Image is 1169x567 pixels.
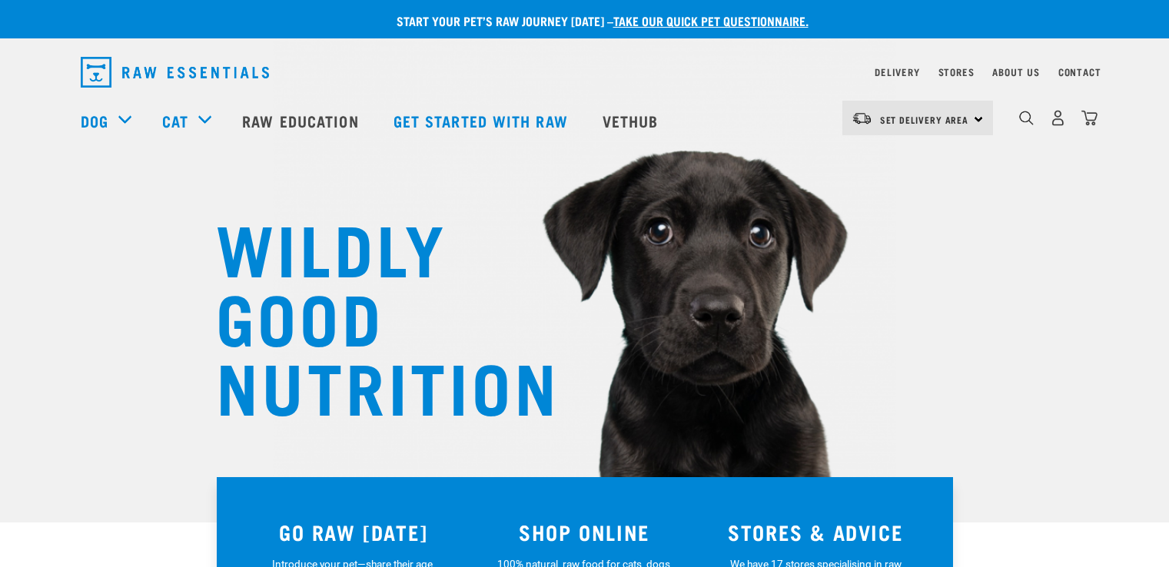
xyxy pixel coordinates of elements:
a: Contact [1058,69,1101,75]
img: user.png [1050,110,1066,126]
a: take our quick pet questionnaire. [613,17,809,24]
a: About Us [992,69,1039,75]
img: Raw Essentials Logo [81,57,269,88]
a: Dog [81,109,108,132]
h3: SHOP ONLINE [478,520,691,544]
img: van-moving.png [852,111,872,125]
h1: WILDLY GOOD NUTRITION [216,211,523,419]
img: home-icon@2x.png [1081,110,1098,126]
h3: GO RAW [DATE] [247,520,460,544]
a: Cat [162,109,188,132]
img: home-icon-1@2x.png [1019,111,1034,125]
a: Delivery [875,69,919,75]
nav: dropdown navigation [68,51,1101,94]
a: Vethub [587,90,678,151]
h3: STORES & ADVICE [709,520,922,544]
a: Stores [938,69,975,75]
a: Get started with Raw [378,90,587,151]
span: Set Delivery Area [880,117,969,122]
a: Raw Education [227,90,377,151]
